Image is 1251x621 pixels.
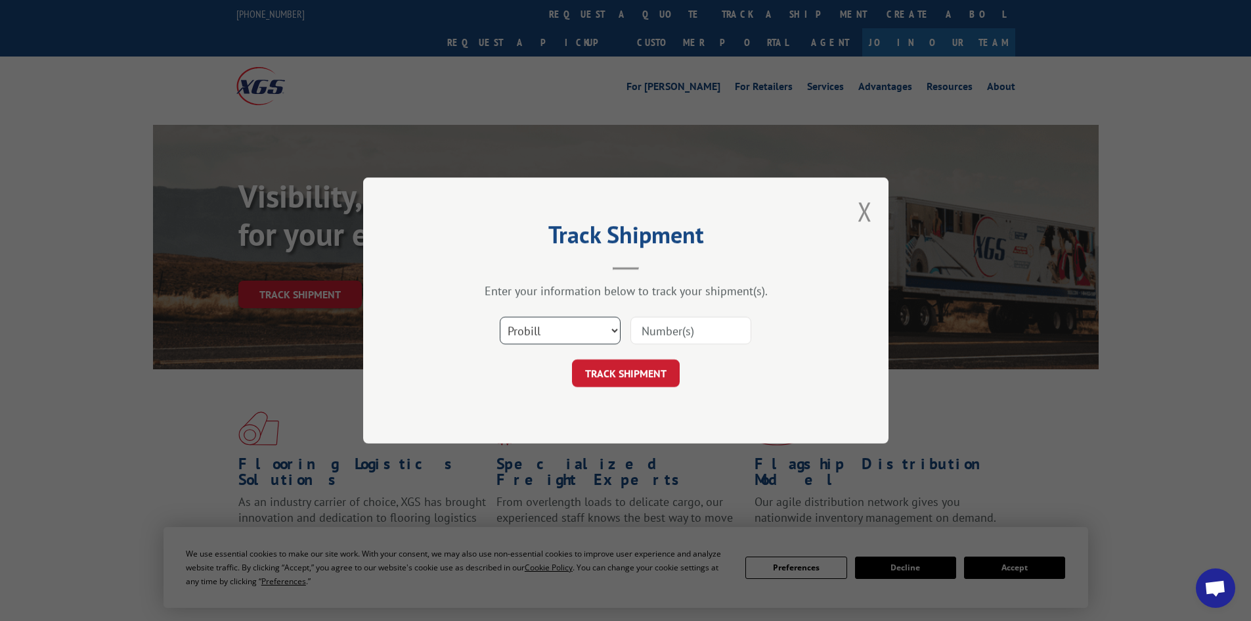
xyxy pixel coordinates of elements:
button: TRACK SHIPMENT [572,359,680,387]
h2: Track Shipment [429,225,823,250]
div: Open chat [1196,568,1235,608]
div: Enter your information below to track your shipment(s). [429,283,823,298]
input: Number(s) [630,317,751,344]
button: Close modal [858,194,872,229]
